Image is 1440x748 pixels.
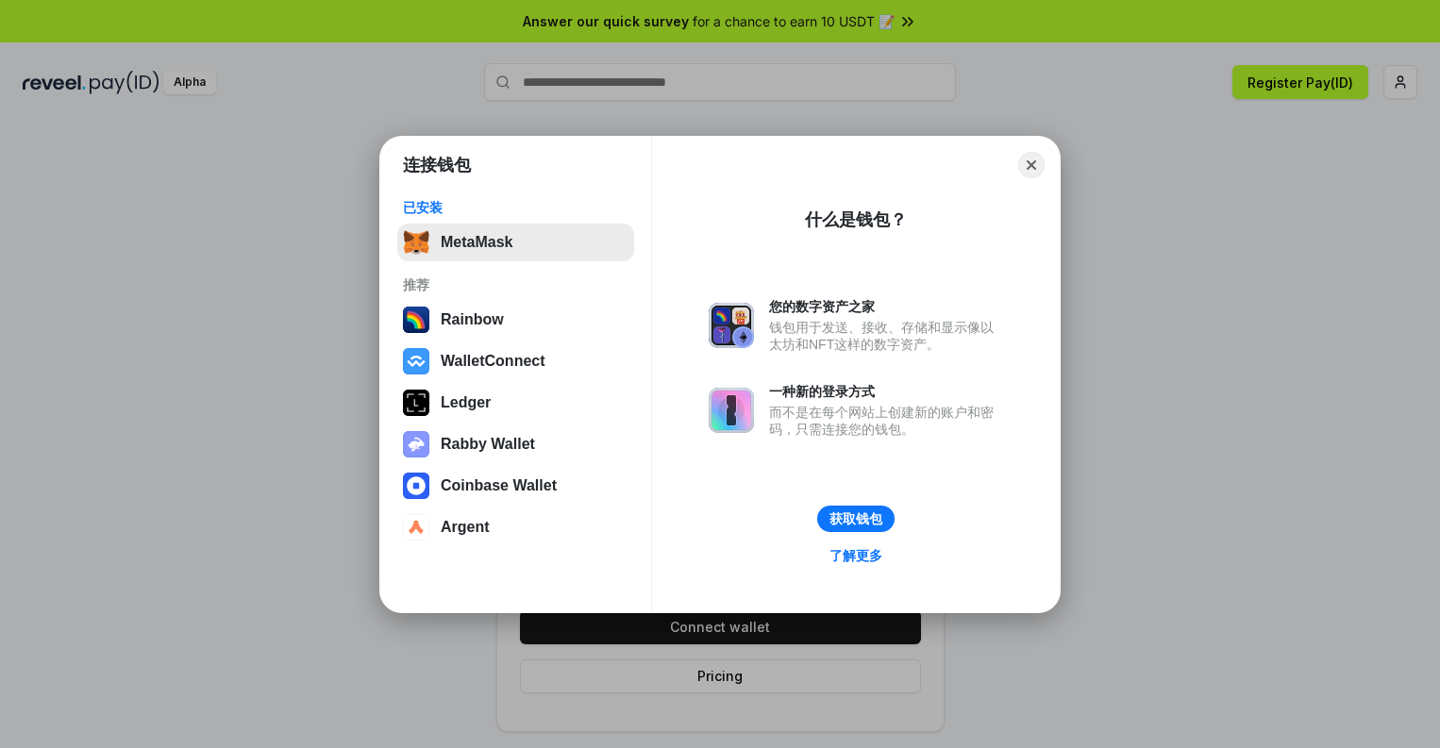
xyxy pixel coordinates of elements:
div: 您的数字资产之家 [769,298,1003,315]
button: Rabby Wallet [397,425,634,463]
div: 一种新的登录方式 [769,383,1003,400]
div: Rabby Wallet [441,436,535,453]
button: Ledger [397,384,634,422]
button: Close [1018,152,1045,178]
div: Rainbow [441,311,504,328]
div: WalletConnect [441,353,545,370]
h1: 连接钱包 [403,154,471,176]
img: svg+xml,%3Csvg%20width%3D%2228%22%20height%3D%2228%22%20viewBox%3D%220%200%2028%2028%22%20fill%3D... [403,514,429,540]
div: Coinbase Wallet [441,477,557,494]
button: Argent [397,508,634,546]
img: svg+xml,%3Csvg%20xmlns%3D%22http%3A%2F%2Fwww.w3.org%2F2000%2Fsvg%22%20fill%3D%22none%22%20viewBox... [403,431,429,457]
button: Rainbow [397,301,634,339]
div: 获取钱包 [829,510,882,527]
img: svg+xml,%3Csvg%20xmlns%3D%22http%3A%2F%2Fwww.w3.org%2F2000%2Fsvg%22%20width%3D%2228%22%20height%3... [403,390,429,416]
div: 而不是在每个网站上创建新的账户和密码，只需连接您的钱包。 [769,404,1003,438]
img: svg+xml,%3Csvg%20width%3D%2228%22%20height%3D%2228%22%20viewBox%3D%220%200%2028%2028%22%20fill%3D... [403,348,429,374]
div: 钱包用于发送、接收、存储和显示像以太坊和NFT这样的数字资产。 [769,319,1003,353]
button: WalletConnect [397,342,634,380]
div: 已安装 [403,199,628,216]
img: svg+xml,%3Csvg%20width%3D%22120%22%20height%3D%22120%22%20viewBox%3D%220%200%20120%20120%22%20fil... [403,307,429,333]
button: Coinbase Wallet [397,467,634,505]
button: MetaMask [397,224,634,261]
div: 推荐 [403,276,628,293]
div: Ledger [441,394,491,411]
div: Argent [441,519,490,536]
img: svg+xml,%3Csvg%20xmlns%3D%22http%3A%2F%2Fwww.w3.org%2F2000%2Fsvg%22%20fill%3D%22none%22%20viewBox... [709,303,754,348]
button: 获取钱包 [817,506,895,532]
img: svg+xml,%3Csvg%20width%3D%2228%22%20height%3D%2228%22%20viewBox%3D%220%200%2028%2028%22%20fill%3D... [403,473,429,499]
div: MetaMask [441,234,512,251]
div: 什么是钱包？ [805,208,907,231]
a: 了解更多 [818,543,894,568]
img: svg+xml,%3Csvg%20xmlns%3D%22http%3A%2F%2Fwww.w3.org%2F2000%2Fsvg%22%20fill%3D%22none%22%20viewBox... [709,388,754,433]
div: 了解更多 [829,547,882,564]
img: svg+xml,%3Csvg%20fill%3D%22none%22%20height%3D%2233%22%20viewBox%3D%220%200%2035%2033%22%20width%... [403,229,429,256]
